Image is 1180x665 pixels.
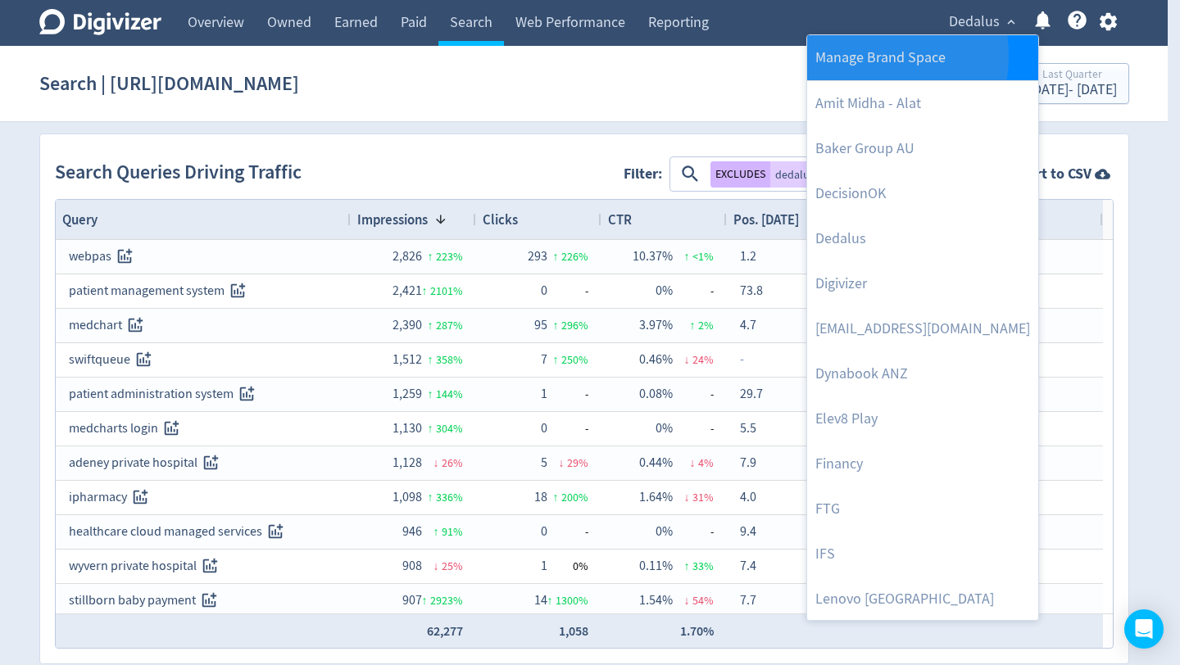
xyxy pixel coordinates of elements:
[807,577,1038,622] a: Lenovo [GEOGRAPHIC_DATA]
[807,261,1038,306] a: Digivizer
[807,216,1038,261] a: Dedalus
[807,126,1038,171] a: Baker Group AU
[807,171,1038,216] a: DecisionOK
[807,396,1038,441] a: Elev8 Play
[1124,609,1164,649] div: Open Intercom Messenger
[807,81,1038,126] a: Amit Midha - Alat
[807,351,1038,396] a: Dynabook ANZ
[807,441,1038,486] a: Financy
[807,532,1038,577] a: IFS
[807,35,1038,80] a: Manage Brand Space
[807,486,1038,532] a: FTG
[807,306,1038,351] a: [EMAIL_ADDRESS][DOMAIN_NAME]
